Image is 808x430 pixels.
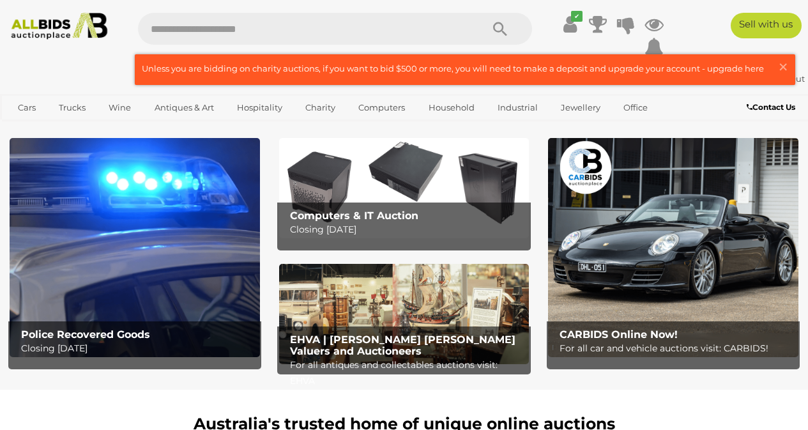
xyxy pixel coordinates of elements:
img: CARBIDS Online Now! [548,138,798,357]
b: Contact Us [747,102,795,112]
img: Police Recovered Goods [10,138,260,357]
a: Cars [10,97,44,118]
a: Wine [100,97,139,118]
a: Contact Us [747,100,798,114]
b: EHVA | [PERSON_NAME] [PERSON_NAME] Valuers and Auctioneers [290,334,515,357]
a: Computers [350,97,413,118]
a: [GEOGRAPHIC_DATA] [59,118,166,139]
a: Police Recovered Goods Police Recovered Goods Closing [DATE] [10,138,260,357]
a: Hospitality [229,97,291,118]
a: Sell with us [731,13,802,38]
p: For all antiques and collectables auctions visit: EHVA [290,357,524,389]
img: Computers & IT Auction [279,138,530,238]
a: Office [615,97,656,118]
a: Household [420,97,483,118]
img: Allbids.com.au [6,13,112,40]
b: Police Recovered Goods [21,328,150,341]
a: Antiques & Art [146,97,222,118]
p: Closing [DATE] [21,341,255,357]
b: CARBIDS Online Now! [560,328,678,341]
a: Sports [10,118,52,139]
b: Computers & IT Auction [290,210,418,222]
img: EHVA | Evans Hastings Valuers and Auctioneers [279,264,530,364]
a: EHVA | Evans Hastings Valuers and Auctioneers EHVA | [PERSON_NAME] [PERSON_NAME] Valuers and Auct... [279,264,530,364]
a: Trucks [50,97,94,118]
a: Charity [297,97,344,118]
a: Jewellery [553,97,609,118]
a: CARBIDS Online Now! CARBIDS Online Now! For all car and vehicle auctions visit: CARBIDS! [548,138,798,357]
a: Industrial [489,97,546,118]
button: Search [468,13,532,45]
i: ✔ [571,11,583,22]
a: Computers & IT Auction Computers & IT Auction Closing [DATE] [279,138,530,238]
span: × [777,54,789,79]
a: ✔ [560,13,579,36]
p: Closing [DATE] [290,222,524,238]
p: For all car and vehicle auctions visit: CARBIDS! [560,341,793,357]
